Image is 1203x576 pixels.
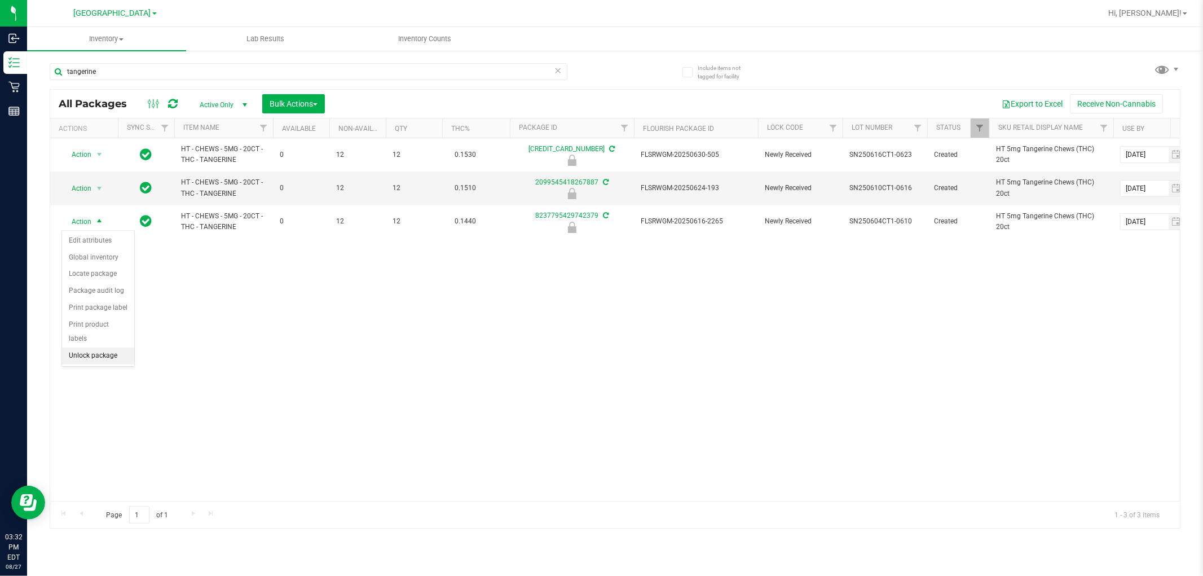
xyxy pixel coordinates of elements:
[936,124,960,131] a: Status
[934,183,982,194] span: Created
[971,118,989,138] a: Filter
[1095,118,1113,138] a: Filter
[393,183,435,194] span: 12
[449,147,482,163] span: 0.1530
[262,94,325,113] button: Bulk Actions
[1169,214,1185,230] span: select
[1105,506,1169,523] span: 1 - 3 of 3 items
[270,99,318,108] span: Bulk Actions
[127,124,170,131] a: Sync Status
[50,63,567,80] input: Search Package ID, Item Name, SKU, Lot or Part Number...
[11,486,45,520] iframe: Resource center
[338,125,389,133] a: Non-Available
[852,124,892,131] a: Lot Number
[8,81,20,93] inline-svg: Retail
[140,180,152,196] span: In Sync
[395,125,407,133] a: Qty
[535,178,598,186] a: 2099545418267887
[1169,147,1185,162] span: select
[849,216,920,227] span: SN250604CT1-0610
[59,125,113,133] div: Actions
[62,300,134,316] li: Print package label
[336,183,379,194] span: 12
[181,177,266,199] span: HT - CHEWS - 5MG - 20CT - THC - TANGERINE
[59,98,138,110] span: All Packages
[698,64,754,81] span: Include items not tagged for facility
[62,249,134,266] li: Global inventory
[508,188,636,199] div: Newly Received
[92,181,107,196] span: select
[186,27,345,51] a: Lab Results
[641,183,751,194] span: FLSRWGM-20250624-193
[994,94,1070,113] button: Export to Excel
[8,57,20,68] inline-svg: Inventory
[61,147,92,162] span: Action
[8,33,20,44] inline-svg: Inbound
[767,124,803,131] a: Lock Code
[554,63,562,78] span: Clear
[849,183,920,194] span: SN250610CT1-0616
[601,212,609,219] span: Sync from Compliance System
[183,124,219,131] a: Item Name
[451,125,470,133] a: THC%
[74,8,151,18] span: [GEOGRAPHIC_DATA]
[156,118,174,138] a: Filter
[280,183,323,194] span: 0
[393,150,435,160] span: 12
[181,211,266,232] span: HT - CHEWS - 5MG - 20CT - THC - TANGERINE
[1169,181,1185,196] span: select
[231,34,299,44] span: Lab Results
[934,216,982,227] span: Created
[62,266,134,283] li: Locate package
[140,213,152,229] span: In Sync
[282,125,316,133] a: Available
[608,145,615,153] span: Sync from Compliance System
[336,150,379,160] span: 12
[27,27,186,51] a: Inventory
[934,150,982,160] span: Created
[129,506,149,524] input: 1
[280,150,323,160] span: 0
[336,216,379,227] span: 12
[61,181,92,196] span: Action
[62,348,134,364] li: Unlock package
[383,34,466,44] span: Inventory Counts
[62,283,134,300] li: Package audit log
[996,211,1107,232] span: HT 5mg Tangerine Chews (THC) 20ct
[449,180,482,196] span: 0.1510
[96,506,178,524] span: Page of 1
[393,216,435,227] span: 12
[92,147,107,162] span: select
[181,144,266,165] span: HT - CHEWS - 5MG - 20CT - THC - TANGERINE
[643,125,714,133] a: Flourish Package ID
[535,212,598,219] a: 8237795429742379
[529,145,605,153] a: [CREDIT_CARD_NUMBER]
[765,150,836,160] span: Newly Received
[996,144,1107,165] span: HT 5mg Tangerine Chews (THC) 20ct
[1070,94,1163,113] button: Receive Non-Cannabis
[1108,8,1182,17] span: Hi, [PERSON_NAME]!
[824,118,843,138] a: Filter
[601,178,609,186] span: Sync from Compliance System
[996,177,1107,199] span: HT 5mg Tangerine Chews (THC) 20ct
[5,562,22,571] p: 08/27
[345,27,504,51] a: Inventory Counts
[641,150,751,160] span: FLSRWGM-20250630-505
[254,118,273,138] a: Filter
[998,124,1083,131] a: Sku Retail Display Name
[508,222,636,233] div: Newly Received
[92,214,107,230] span: select
[62,232,134,249] li: Edit attributes
[641,216,751,227] span: FLSRWGM-20250616-2265
[8,105,20,117] inline-svg: Reports
[909,118,927,138] a: Filter
[449,213,482,230] span: 0.1440
[27,34,186,44] span: Inventory
[61,214,92,230] span: Action
[849,150,920,160] span: SN250616CT1-0623
[1122,125,1144,133] a: Use By
[508,155,636,166] div: Newly Received
[519,124,557,131] a: Package ID
[280,216,323,227] span: 0
[615,118,634,138] a: Filter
